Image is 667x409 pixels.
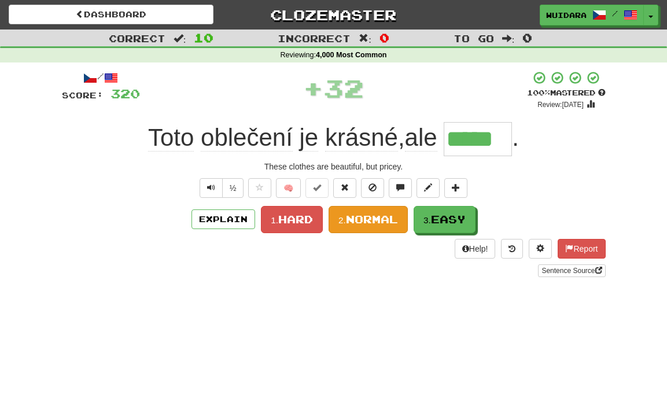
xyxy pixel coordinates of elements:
span: : [502,34,515,43]
span: Wuidara [546,10,587,20]
span: . [512,124,519,151]
span: , [148,124,444,151]
span: Score: [62,90,104,100]
span: 0 [522,31,532,45]
button: Play sentence audio (ctl+space) [200,178,223,198]
span: je [300,124,319,152]
span: Incorrect [278,32,351,44]
span: / [612,9,618,17]
span: 32 [323,73,364,102]
button: Add to collection (alt+a) [444,178,467,198]
button: Explain [191,209,255,229]
span: 10 [194,31,213,45]
span: ale [405,124,437,152]
button: Edit sentence (alt+d) [417,178,440,198]
span: Toto [148,124,194,152]
a: Wuidara / [540,5,644,25]
strong: 4,000 Most Common [316,51,386,59]
span: : [359,34,371,43]
small: 1. [271,215,278,225]
button: Report [558,239,605,259]
button: Set this sentence to 100% Mastered (alt+m) [305,178,329,198]
span: oblečení [201,124,293,152]
button: 🧠 [276,178,301,198]
span: Hard [278,213,313,226]
div: Mastered [527,88,606,98]
button: 1.Hard [261,206,323,233]
span: : [174,34,186,43]
div: Text-to-speech controls [197,178,244,198]
button: Reset to 0% Mastered (alt+r) [333,178,356,198]
a: Sentence Source [538,264,605,277]
a: Dashboard [9,5,213,24]
small: 2. [338,215,346,225]
div: / [62,71,140,85]
span: 320 [110,86,140,101]
span: To go [454,32,494,44]
small: Review: [DATE] [537,101,584,109]
span: krásné [325,124,398,152]
div: These clothes are beautiful, but pricey. [62,161,606,172]
span: + [303,71,323,105]
button: Discuss sentence (alt+u) [389,178,412,198]
span: 100 % [527,88,550,97]
span: Normal [346,213,398,226]
button: 3.Easy [414,206,476,233]
button: Ignore sentence (alt+i) [361,178,384,198]
span: Correct [109,32,165,44]
button: Favorite sentence (alt+f) [248,178,271,198]
span: 0 [379,31,389,45]
button: Round history (alt+y) [501,239,523,259]
a: Clozemaster [231,5,436,25]
button: 2.Normal [329,206,408,233]
span: Easy [431,213,466,226]
small: 3. [423,215,431,225]
button: Help! [455,239,496,259]
button: ½ [222,178,244,198]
